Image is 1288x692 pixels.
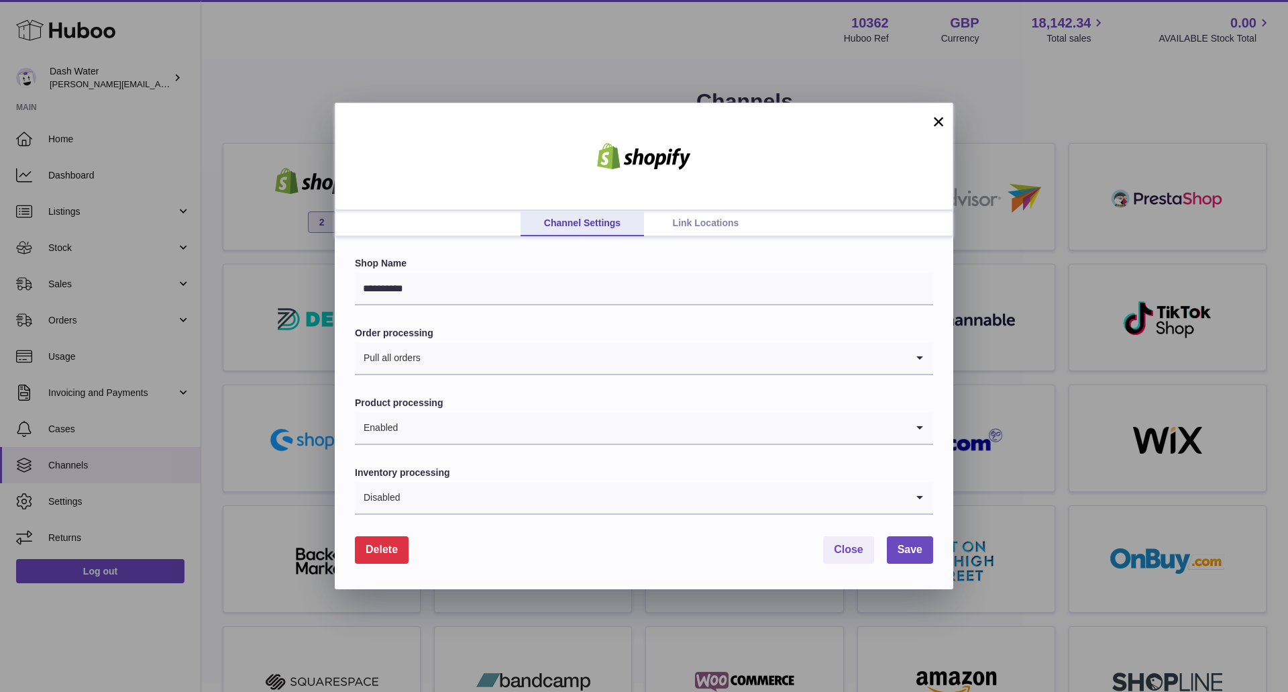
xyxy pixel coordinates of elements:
[421,343,906,374] input: Search for option
[355,343,421,374] span: Pull all orders
[355,257,933,270] label: Shop Name
[355,483,400,513] span: Disabled
[930,113,947,130] button: ×
[644,211,767,236] a: Link Locations
[887,536,933,564] button: Save
[355,483,933,515] div: Search for option
[355,327,933,340] label: Order processing
[355,397,933,409] label: Product processing
[355,413,398,444] span: Enabled
[898,544,922,555] span: Save
[355,343,933,375] div: Search for option
[398,413,906,444] input: Search for option
[834,544,863,555] span: Close
[823,536,874,564] button: Close
[587,143,701,170] img: shopify
[355,536,409,564] button: Delete
[355,413,933,445] div: Search for option
[521,211,644,236] a: Channel Settings
[400,483,906,513] input: Search for option
[366,544,398,555] span: Delete
[355,466,933,479] label: Inventory processing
